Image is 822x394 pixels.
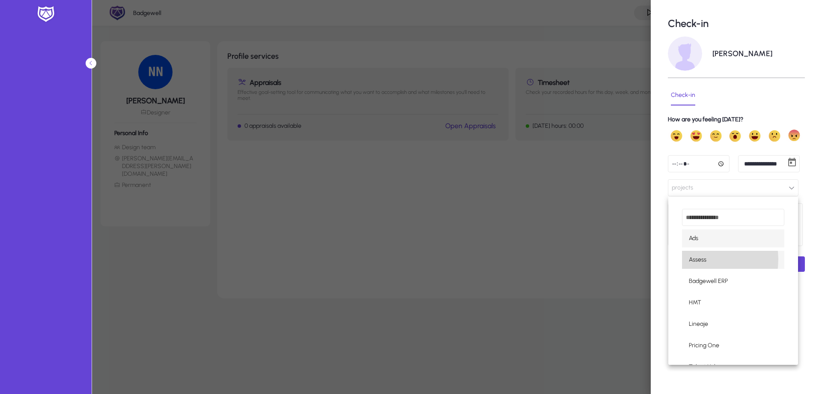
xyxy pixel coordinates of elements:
[682,251,784,269] mat-option: Assess
[689,340,719,351] span: Pricing One
[682,315,784,333] mat-option: Lineaje
[689,233,698,244] span: Ads
[689,362,718,372] span: Talent Hub
[682,294,784,312] mat-option: HMT
[689,319,708,329] span: Lineaje
[689,255,706,265] span: Assess
[689,276,728,286] span: Badgewell ERP
[682,272,784,290] mat-option: Badgewell ERP
[682,358,784,376] mat-option: Talent Hub
[689,298,701,308] span: HMT
[682,229,784,247] mat-option: Ads
[682,337,784,355] mat-option: Pricing One
[682,209,784,226] input: dropdown search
